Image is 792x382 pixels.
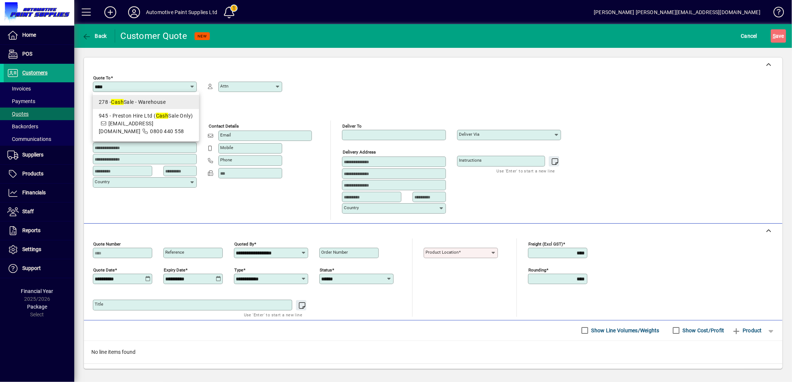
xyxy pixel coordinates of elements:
mat-label: Quoted by [234,241,254,246]
mat-label: Phone [220,157,232,162]
mat-label: Country [95,179,110,184]
mat-label: Deliver To [342,124,362,129]
span: Package [27,304,47,310]
span: ave [773,30,784,42]
mat-option: 945 - Preston Hire Ltd (Cash Sale Only) [93,109,199,138]
a: Settings [4,240,74,259]
mat-label: Deliver via [459,132,479,137]
span: Communications [7,136,51,142]
a: POS [4,45,74,63]
a: Home [4,26,74,45]
div: [PERSON_NAME] [PERSON_NAME][EMAIL_ADDRESS][DOMAIN_NAME] [594,6,760,18]
mat-label: Instructions [459,158,482,163]
mat-label: Title [95,302,103,307]
mat-label: Quote date [93,267,115,272]
mat-hint: Use 'Enter' to start a new line [497,167,555,175]
mat-label: Reference [165,250,184,255]
span: Backorders [7,124,38,129]
span: Settings [22,246,41,252]
mat-label: Quote number [93,241,121,246]
app-page-header-button: Back [74,29,115,43]
mat-label: Quote To [93,75,111,80]
a: Suppliers [4,146,74,164]
a: Staff [4,202,74,221]
mat-hint: Use 'Enter' to start a new line [244,310,302,319]
mat-label: Expiry date [164,267,185,272]
span: Products [22,171,43,177]
span: Suppliers [22,152,43,158]
mat-label: Order number [321,250,348,255]
a: Communications [4,133,74,145]
mat-label: Country [344,205,359,210]
a: Knowledge Base [768,1,783,26]
button: Product [728,324,766,337]
span: Customers [22,70,48,76]
div: 945 - Preston Hire Ltd ( Sale Only) [99,112,193,120]
button: Profile [122,6,146,19]
span: Payments [7,98,35,104]
button: Back [80,29,109,43]
a: Reports [4,221,74,240]
label: Show Line Volumes/Weights [590,327,659,334]
button: Save [771,29,786,43]
mat-label: Status [320,267,332,272]
span: Invoices [7,86,31,92]
label: Show Cost/Profit [681,327,724,334]
span: Back [82,33,107,39]
mat-label: Product location [426,250,459,255]
mat-label: Email [220,132,231,138]
mat-label: Freight (excl GST) [528,241,563,246]
a: Financials [4,184,74,202]
a: Invoices [4,82,74,95]
em: Cash [156,113,169,119]
mat-label: Rounding [528,267,546,272]
div: Customer Quote [121,30,188,42]
span: Home [22,32,36,38]
span: Product [732,325,762,336]
span: Financial Year [21,288,53,294]
a: Support [4,259,74,278]
a: Payments [4,95,74,108]
span: Reports [22,227,40,233]
a: Products [4,165,74,183]
button: Add [98,6,122,19]
span: 0800 440 558 [150,128,184,134]
mat-label: Mobile [220,145,233,150]
div: No line items found [84,341,782,363]
span: Cancel [741,30,757,42]
span: S [773,33,776,39]
a: Backorders [4,120,74,133]
div: 278 - Sale - Warehouse [99,98,193,106]
span: NEW [198,34,207,39]
mat-label: Attn [220,83,228,89]
span: Staff [22,208,34,214]
span: [EMAIL_ADDRESS][DOMAIN_NAME] [99,121,153,134]
a: Quotes [4,108,74,120]
span: Quotes [7,111,29,117]
div: Automotive Paint Supplies Ltd [146,6,217,18]
em: Cash [111,99,124,105]
mat-option: 278 - Cash Sale - Warehouse [93,95,199,109]
mat-label: Type [234,267,243,272]
span: POS [22,51,32,57]
span: Financials [22,190,46,195]
button: Cancel [739,29,759,43]
span: Support [22,265,41,271]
